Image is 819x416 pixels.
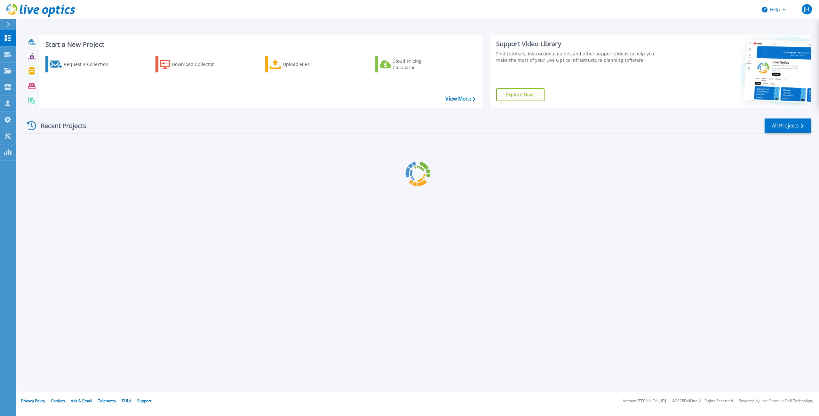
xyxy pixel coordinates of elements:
a: Upload Files [265,56,337,72]
a: Download Collector [155,56,227,72]
div: Recent Projects [25,118,95,134]
a: Privacy Policy [21,398,45,404]
a: Ads & Email [71,398,92,404]
div: Upload Files [283,58,334,71]
a: Cookies [51,398,65,404]
div: Support Video Library [496,40,662,48]
a: Explore Now! [496,88,545,101]
div: Cloud Pricing Calculator [393,58,444,71]
li: © 2025 Dell Inc. All Rights Reserved [672,399,733,403]
div: Request a Collection [64,58,115,71]
a: View More [445,96,475,102]
li: Version: [TECHNICAL_ID] [623,399,666,403]
a: All Projects [765,118,811,133]
a: Request a Collection [45,56,117,72]
h3: Start a New Project [45,41,475,48]
a: Support [137,398,151,404]
div: Download Collector [172,58,223,71]
a: EULA [122,398,131,404]
a: Telemetry [98,398,116,404]
a: Cloud Pricing Calculator [375,56,447,72]
li: Powered by Live Optics, a Dell Technology [739,399,813,403]
div: Find tutorials, instructional guides and other support videos to help you make the most of your L... [496,51,662,63]
span: JH [804,7,809,12]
